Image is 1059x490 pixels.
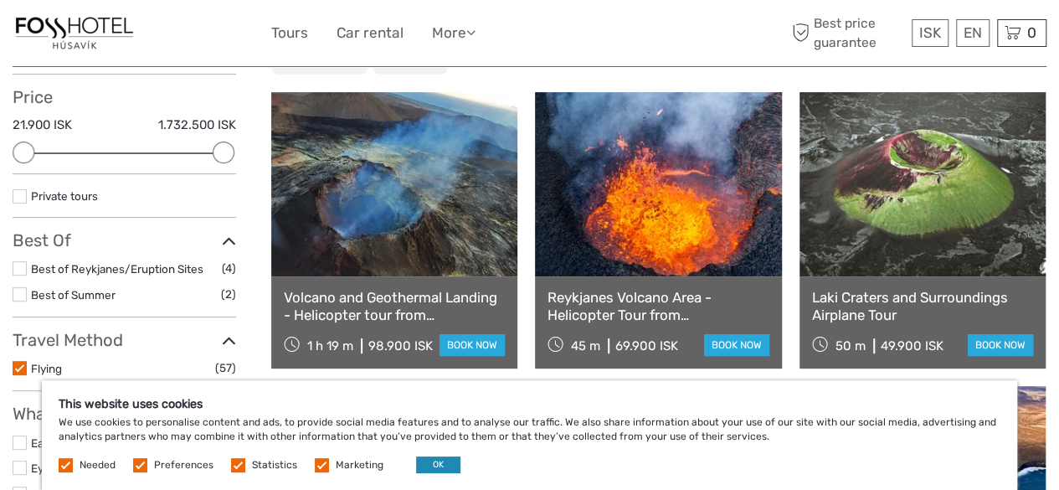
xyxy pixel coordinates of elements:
label: 1.732.500 ISK [158,116,236,134]
div: 98.900 ISK [368,338,433,353]
h3: What do you want to see? [13,404,236,424]
a: book now [704,334,769,356]
a: book now [440,334,505,356]
a: Volcano and Geothermal Landing - Helicopter tour from [GEOGRAPHIC_DATA] [284,289,505,323]
a: book now [968,334,1033,356]
button: Open LiveChat chat widget [193,26,213,46]
p: We're away right now. Please check back later! [23,29,189,43]
img: 1330-f5917f26-f8de-4a6f-81e9-1a2afbf85b40_logo_small.jpg [13,13,136,54]
a: Best of Summer [31,288,116,302]
span: (4) [222,259,236,278]
span: 0 [1025,24,1039,41]
label: Needed [80,458,116,472]
h3: Travel Method [13,330,236,350]
a: Private tours [31,189,98,203]
span: (57) [215,358,236,378]
label: Marketing [336,458,383,472]
div: We use cookies to personalise content and ads, to provide social media features and to analyse ou... [42,380,1017,490]
button: OK [416,456,460,473]
div: EN [956,19,990,47]
span: 45 m [571,338,600,353]
h3: Price [13,87,236,107]
a: Flying [31,362,62,375]
span: Best price guarantee [788,14,907,51]
a: More [432,21,476,45]
a: Best of Reykjanes/Eruption Sites [31,262,203,276]
div: 69.900 ISK [615,338,678,353]
a: Eyjafjallajökull [31,462,102,475]
span: ISK [919,24,941,41]
label: Statistics [252,458,297,472]
label: Preferences [154,458,213,472]
div: 49.900 ISK [881,338,943,353]
a: Laki Craters and Surroundings Airplane Tour [812,289,1033,323]
a: Tours [271,21,308,45]
span: 50 m [835,338,866,353]
h5: This website uses cookies [59,397,1000,411]
span: (2) [221,285,236,304]
span: 1 h 19 m [307,338,353,353]
a: Reykjanes Volcano Area - Helicopter Tour from [GEOGRAPHIC_DATA] [547,289,769,323]
h3: Best Of [13,230,236,250]
a: East [GEOGRAPHIC_DATA] [31,436,170,450]
a: Car rental [337,21,404,45]
label: 21.900 ISK [13,116,72,134]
